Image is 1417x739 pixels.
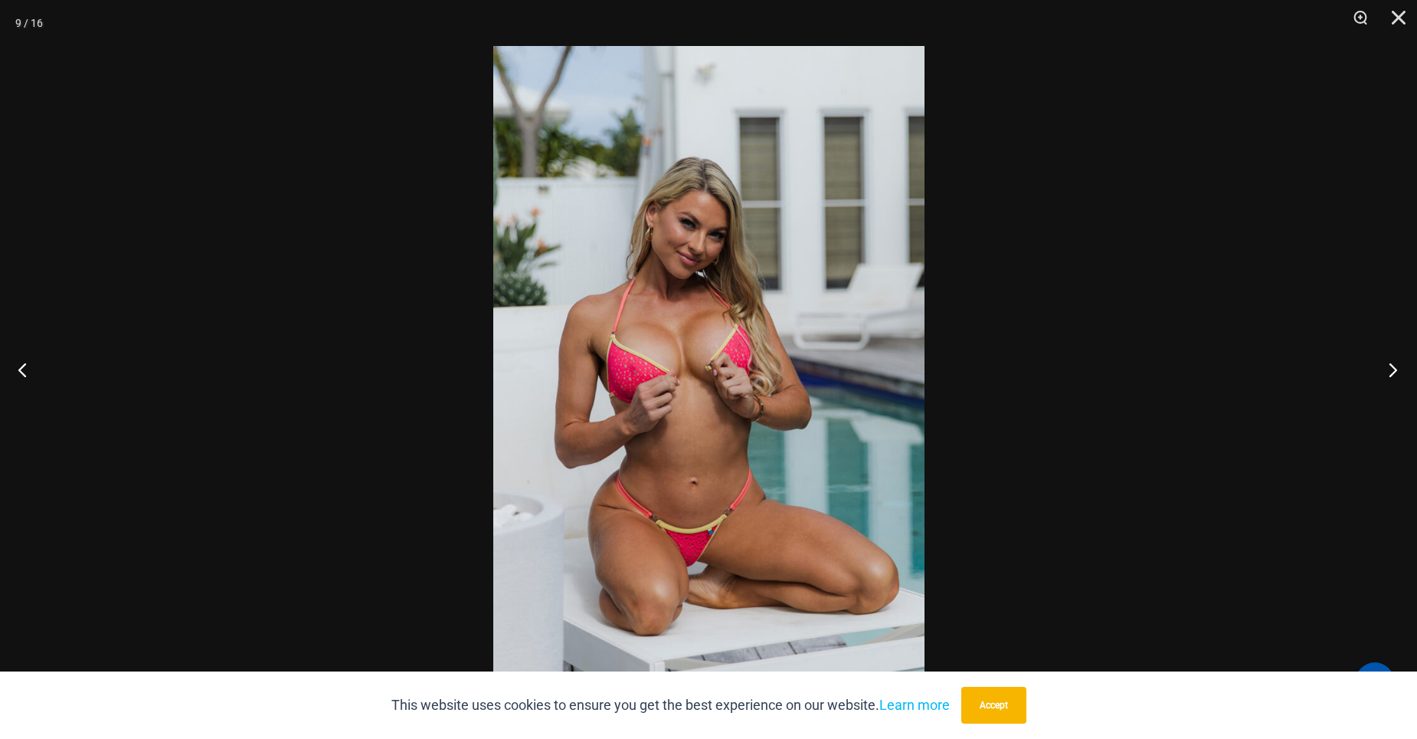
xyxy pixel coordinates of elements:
[391,694,950,717] p: This website uses cookies to ensure you get the best experience on our website.
[493,46,924,693] img: Bubble Mesh Highlight Pink 323 Top 469 Thong 05
[961,687,1026,724] button: Accept
[15,11,43,34] div: 9 / 16
[1360,331,1417,408] button: Next
[879,697,950,713] a: Learn more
